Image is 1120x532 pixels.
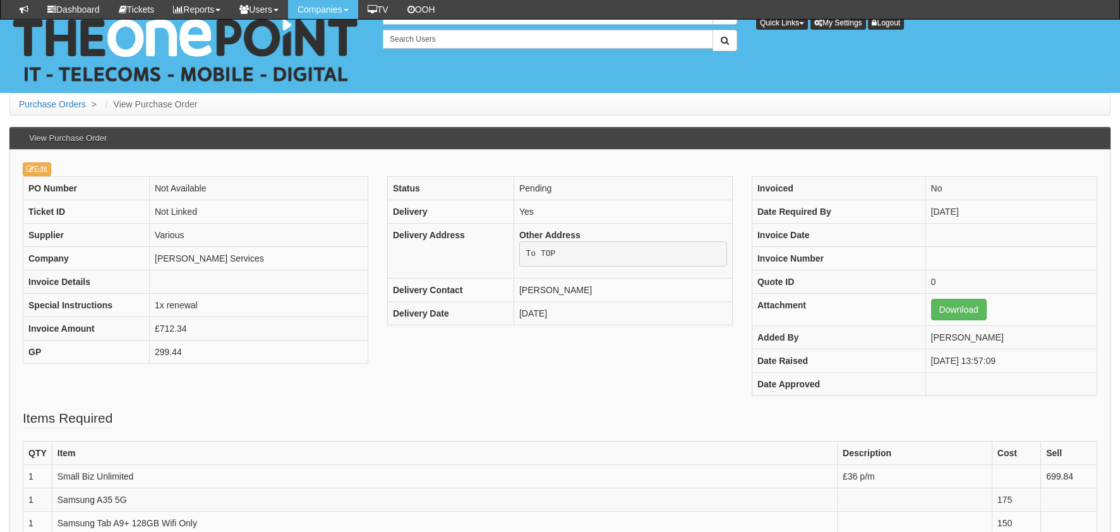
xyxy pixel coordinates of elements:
[514,200,732,224] td: Yes
[925,200,1097,224] td: [DATE]
[925,270,1097,294] td: 0
[838,442,992,465] th: Description
[52,465,837,488] td: Small Biz Unlimited
[519,241,727,267] pre: To TOP
[752,294,925,326] th: Attachment
[150,247,368,270] td: [PERSON_NAME] Services
[52,488,837,512] td: Samsung A35 5G
[752,224,925,247] th: Invoice Date
[150,224,368,247] td: Various
[23,177,150,200] th: PO Number
[150,294,368,317] td: 1x renewal
[23,270,150,294] th: Invoice Details
[752,326,925,349] th: Added By
[150,200,368,224] td: Not Linked
[752,200,925,224] th: Date Required By
[150,317,368,341] td: £712.34
[387,301,514,325] th: Delivery Date
[387,200,514,224] th: Delivery
[23,128,113,149] h3: View Purchase Order
[19,99,86,109] a: Purchase Orders
[1041,465,1097,488] td: 699.84
[23,317,150,341] th: Invoice Amount
[838,465,992,488] td: £36 p/m
[514,177,732,200] td: Pending
[150,177,368,200] td: Not Available
[868,16,904,30] a: Logout
[514,301,732,325] td: [DATE]
[519,230,581,240] b: Other Address
[925,326,1097,349] td: [PERSON_NAME]
[102,98,198,111] li: View Purchase Order
[23,200,150,224] th: Ticket ID
[23,409,112,428] legend: Items Required
[387,177,514,200] th: Status
[756,16,808,30] button: Quick Links
[23,224,150,247] th: Supplier
[387,278,514,301] th: Delivery Contact
[383,30,713,49] input: Search Users
[931,299,987,320] a: Download
[514,278,732,301] td: [PERSON_NAME]
[925,177,1097,200] td: No
[52,442,837,465] th: Item
[752,349,925,373] th: Date Raised
[992,442,1040,465] th: Cost
[88,99,100,109] span: >
[752,177,925,200] th: Invoiced
[752,373,925,396] th: Date Approved
[23,341,150,364] th: GP
[387,224,514,279] th: Delivery Address
[23,247,150,270] th: Company
[23,488,52,512] td: 1
[23,162,51,176] a: Edit
[23,465,52,488] td: 1
[752,270,925,294] th: Quote ID
[810,16,866,30] a: My Settings
[992,488,1040,512] td: 175
[925,349,1097,373] td: [DATE] 13:57:09
[23,442,52,465] th: QTY
[23,294,150,317] th: Special Instructions
[1041,442,1097,465] th: Sell
[752,247,925,270] th: Invoice Number
[150,341,368,364] td: 299.44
